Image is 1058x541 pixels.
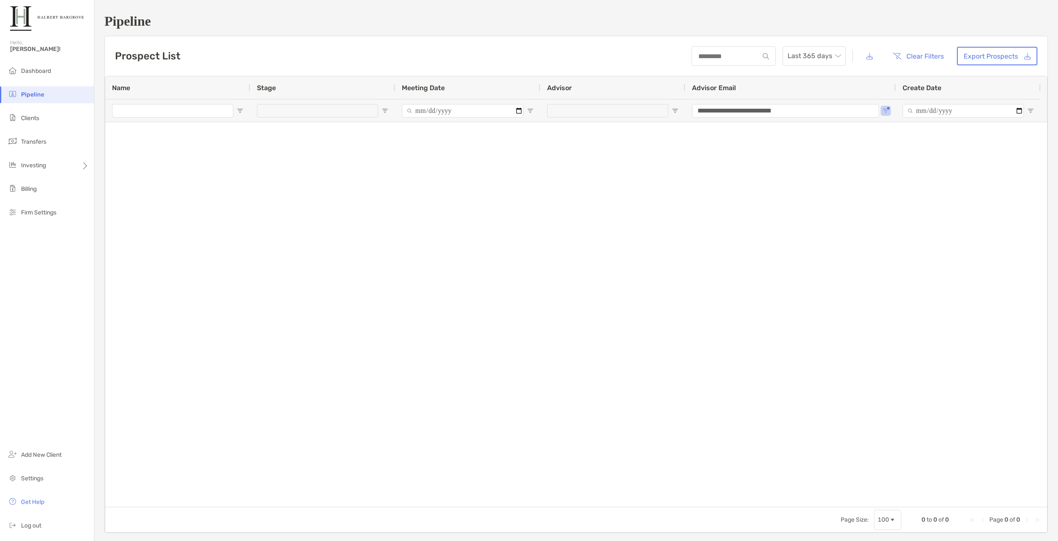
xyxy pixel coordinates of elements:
[8,520,18,530] img: logout icon
[8,136,18,146] img: transfers icon
[21,115,39,122] span: Clients
[10,46,89,53] span: [PERSON_NAME]!
[21,451,61,458] span: Add New Client
[1027,107,1034,114] button: Open Filter Menu
[21,162,46,169] span: Investing
[933,516,937,523] span: 0
[8,89,18,99] img: pipeline icon
[957,47,1037,65] a: Export Prospects
[8,112,18,123] img: clients icon
[8,449,18,459] img: add_new_client icon
[882,107,889,114] button: Open Filter Menu
[21,209,56,216] span: Firm Settings
[8,160,18,170] img: investing icon
[21,498,44,506] span: Get Help
[547,84,572,92] span: Advisor
[878,516,889,523] div: 100
[874,510,901,530] div: Page Size
[402,104,524,118] input: Meeting Date Filter Input
[1023,517,1030,523] div: Next Page
[21,522,41,529] span: Log out
[257,84,276,92] span: Stage
[21,138,46,145] span: Transfers
[1016,516,1020,523] span: 0
[112,104,233,118] input: Name Filter Input
[1005,516,1008,523] span: 0
[382,107,388,114] button: Open Filter Menu
[8,473,18,483] img: settings icon
[8,65,18,75] img: dashboard icon
[692,84,736,92] span: Advisor Email
[1010,516,1015,523] span: of
[788,47,841,65] span: Last 365 days
[672,107,679,114] button: Open Filter Menu
[527,107,534,114] button: Open Filter Menu
[979,517,986,523] div: Previous Page
[927,516,932,523] span: to
[945,516,949,523] span: 0
[763,53,769,59] img: input icon
[237,107,243,114] button: Open Filter Menu
[21,67,51,75] span: Dashboard
[922,516,925,523] span: 0
[112,84,130,92] span: Name
[903,84,941,92] span: Create Date
[21,475,43,482] span: Settings
[402,84,445,92] span: Meeting Date
[10,3,84,34] img: Zoe Logo
[886,47,950,65] button: Clear Filters
[104,13,1048,29] h1: Pipeline
[989,516,1003,523] span: Page
[841,516,869,523] div: Page Size:
[903,104,1024,118] input: Create Date Filter Input
[115,50,180,62] h3: Prospect List
[8,207,18,217] img: firm-settings icon
[1034,517,1040,523] div: Last Page
[21,185,37,193] span: Billing
[21,91,44,98] span: Pipeline
[969,517,976,523] div: First Page
[8,183,18,193] img: billing icon
[692,104,879,118] input: Advisor Email Filter Input
[8,496,18,506] img: get-help icon
[938,516,944,523] span: of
